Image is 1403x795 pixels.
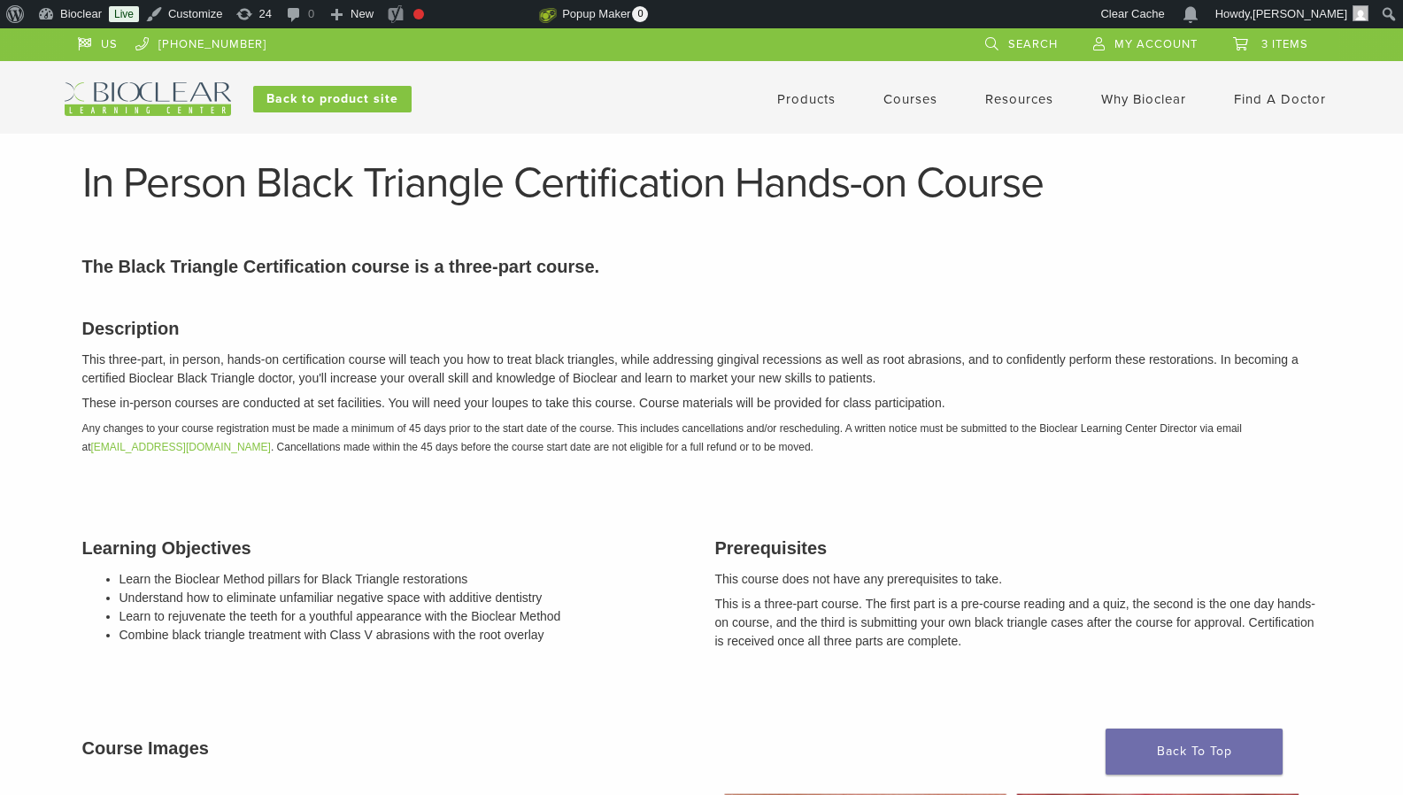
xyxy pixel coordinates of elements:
span: 0 [632,6,648,22]
a: My Account [1093,28,1198,55]
span: [PERSON_NAME] [1253,7,1347,20]
li: Learn to rejuvenate the teeth for a youthful appearance with the Bioclear Method [119,607,689,626]
li: Learn the Bioclear Method pillars for Black Triangle restorations [119,570,689,589]
a: Back to product site [253,86,412,112]
img: Bioclear [65,82,231,116]
h3: Learning Objectives [82,535,689,561]
a: Back To Top [1106,729,1283,775]
h1: In Person Black Triangle Certification Hands-on Course [82,162,1322,205]
a: Resources [985,91,1053,107]
p: The Black Triangle Certification course is a three-part course. [82,253,1322,280]
span: My Account [1114,37,1198,51]
img: Views over 48 hours. Click for more Jetpack Stats. [440,4,539,26]
h3: Prerequisites [715,535,1322,561]
div: Focus keyphrase not set [413,9,424,19]
em: Any changes to your course registration must be made a minimum of 45 days prior to the start date... [82,422,1242,453]
a: Products [777,91,836,107]
span: 3 items [1261,37,1308,51]
p: This is a three-part course. The first part is a pre-course reading and a quiz, the second is the... [715,595,1322,651]
p: This three-part, in person, hands-on certification course will teach you how to treat black trian... [82,351,1322,388]
a: Search [985,28,1058,55]
h3: Description [82,315,1322,342]
a: Courses [883,91,937,107]
a: Why Bioclear [1101,91,1186,107]
a: [PHONE_NUMBER] [135,28,266,55]
a: US [78,28,118,55]
a: Live [109,6,139,22]
a: [EMAIL_ADDRESS][DOMAIN_NAME] [91,441,271,453]
a: Find A Doctor [1234,91,1326,107]
li: Understand how to eliminate unfamiliar negative space with additive dentistry [119,589,689,607]
h3: Course Images [82,735,1322,761]
li: Combine black triangle treatment with Class V abrasions with the root overlay [119,626,689,644]
span: Search [1008,37,1058,51]
a: 3 items [1233,28,1308,55]
p: These in-person courses are conducted at set facilities. You will need your loupes to take this c... [82,394,1322,413]
p: This course does not have any prerequisites to take. [715,570,1322,589]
